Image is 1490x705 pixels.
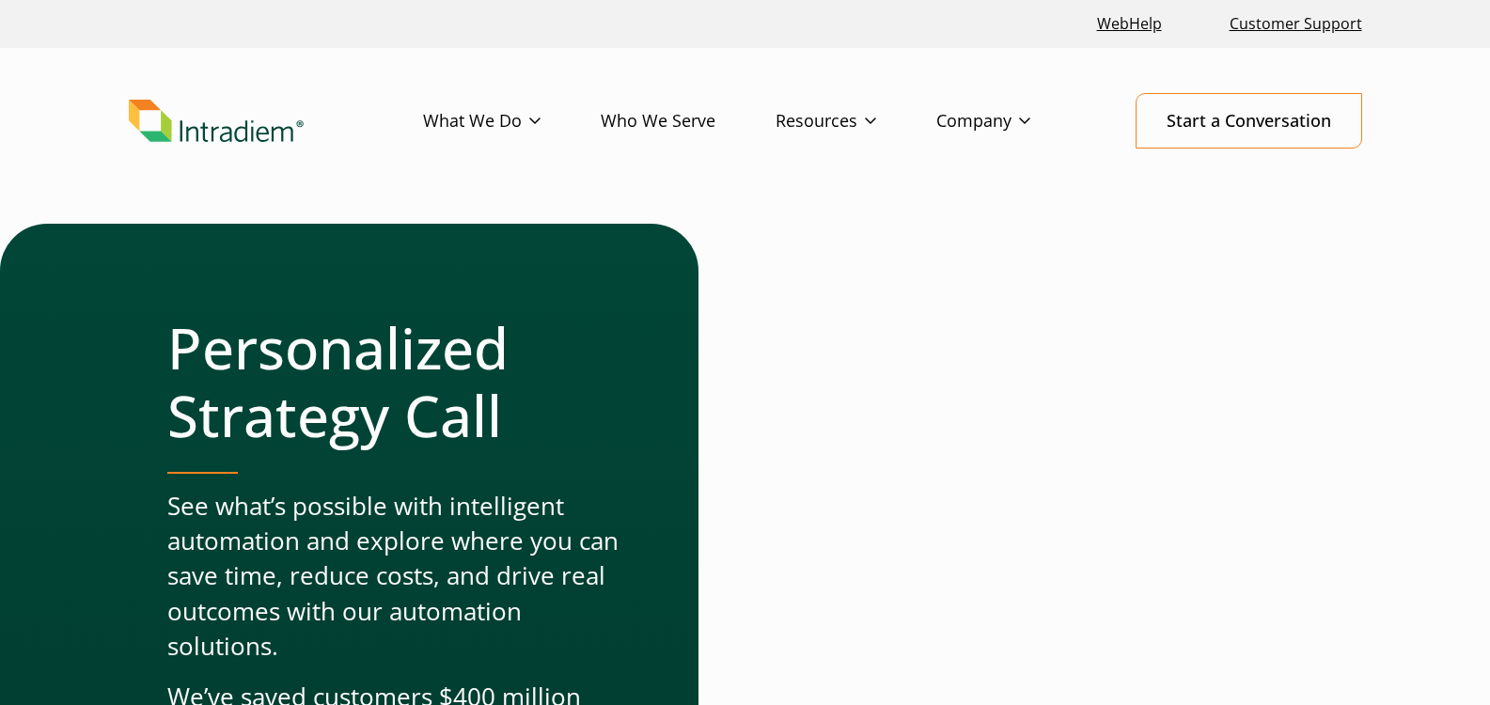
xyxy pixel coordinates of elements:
[167,314,623,449] h1: Personalized Strategy Call
[167,489,623,665] p: See what’s possible with intelligent automation and explore where you can save time, reduce costs...
[1136,93,1362,149] a: Start a Conversation
[1222,4,1370,44] a: Customer Support
[936,94,1090,149] a: Company
[601,94,776,149] a: Who We Serve
[776,94,936,149] a: Resources
[129,100,304,143] img: Intradiem
[423,94,601,149] a: What We Do
[1090,4,1169,44] a: Link opens in a new window
[129,100,423,143] a: Link to homepage of Intradiem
